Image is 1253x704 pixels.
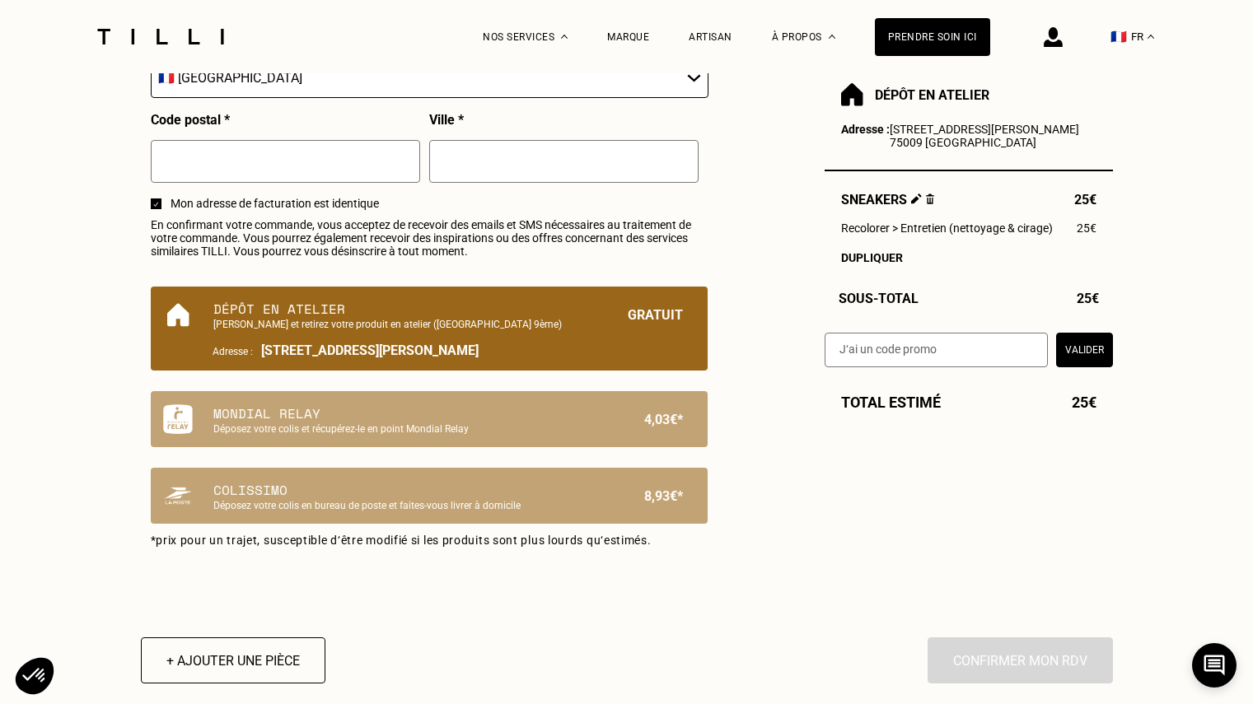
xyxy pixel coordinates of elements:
div: Sous-Total [825,290,1113,305]
b: Adresse : [841,123,890,149]
input: J‘ai un code promo [825,332,1048,366]
img: Supprimer [926,193,935,204]
img: Dépôt en atelier [841,83,863,106]
p: Colissimo [213,480,589,500]
span: 🇫🇷 [1110,29,1127,44]
p: Code postal * [151,112,230,128]
span: Mon adresse de facturation est identique [171,197,708,210]
img: Dépôt en atelier [163,300,193,330]
button: Valider [1056,332,1113,366]
p: [PERSON_NAME] et retirez votre produit en atelier ([GEOGRAPHIC_DATA] 9ème) [213,319,589,330]
a: Artisan [689,31,732,43]
span: 25€ [1077,221,1096,235]
p: 8,93€* [644,480,683,511]
div: Total estimé [825,393,1113,410]
p: [STREET_ADDRESS][PERSON_NAME] [890,123,1079,136]
span: [STREET_ADDRESS][PERSON_NAME] [261,343,479,358]
a: Marque [607,31,649,43]
span: 25€ [1072,393,1096,410]
img: Menu déroulant [561,35,568,39]
p: Déposez votre colis en bureau de poste et faites-vous livrer à domicile [213,500,589,511]
span: Sneakers [841,192,935,207]
p: 4,03€* [644,403,683,435]
img: Mondial Relay [163,404,193,435]
span: Recolorer > Entretien (nettoyage & cirage) [841,221,1053,235]
b: Dépôt en atelier [875,86,989,102]
img: sélectionné [153,202,158,207]
p: Déposez votre colis et récupérez-le en point Mondial Relay [213,423,589,435]
img: Logo du service de couturière Tilli [91,29,230,44]
span: 25€ [1077,290,1099,305]
p: Gratuit [628,299,683,330]
img: menu déroulant [1148,35,1154,39]
a: Prendre soin ici [875,18,990,56]
button: + Ajouter une pièce [141,637,325,683]
img: Éditer [911,193,922,204]
img: icône connexion [1044,27,1063,47]
p: 75009 [GEOGRAPHIC_DATA] [890,136,1079,149]
img: Menu déroulant à propos [829,35,835,39]
p: Mondial Relay [213,403,589,423]
img: Colissimo [163,481,193,511]
span: 25€ [1074,192,1096,207]
p: *prix pour un trajet, susceptible d‘être modifié si les produits sont plus lourds qu‘estimés. [151,534,708,547]
p: Dépôt en atelier [213,299,589,319]
div: Dupliquer [841,250,1096,263]
p: Ville * [429,112,464,128]
p: Adresse : [213,343,683,358]
span: En confirmant votre commande, vous acceptez de recevoir des emails et SMS nécessaires au traiteme... [151,218,708,258]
